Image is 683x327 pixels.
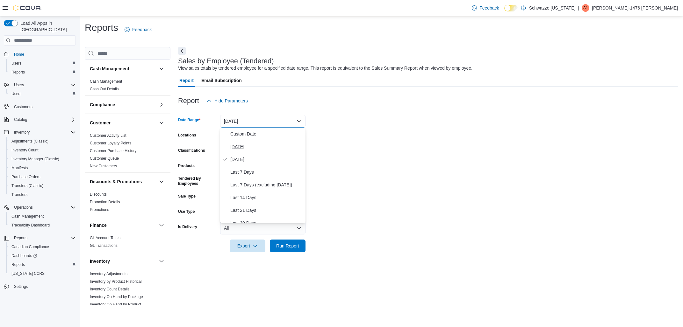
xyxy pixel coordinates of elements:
[230,130,303,138] span: Custom Date
[6,172,78,181] button: Purchase Orders
[178,133,196,138] label: Locations
[6,251,78,260] a: Dashboards
[90,79,122,84] a: Cash Management
[11,214,44,219] span: Cash Management
[578,4,579,12] p: |
[1,102,78,111] button: Customers
[270,240,306,252] button: Run Report
[1,282,78,291] button: Settings
[11,234,76,242] span: Reports
[6,163,78,172] button: Manifests
[9,155,62,163] a: Inventory Manager (Classic)
[1,128,78,137] button: Inventory
[90,199,120,205] span: Promotion Details
[529,4,576,12] p: Schwazze [US_STATE]
[9,173,76,181] span: Purchase Orders
[85,21,118,34] h1: Reports
[214,98,248,104] span: Hide Parameters
[90,164,117,168] a: New Customers
[90,200,120,204] a: Promotion Details
[178,97,199,105] h3: Report
[178,224,197,229] label: Is Delivery
[9,155,76,163] span: Inventory Manager (Classic)
[90,156,119,161] a: Customer Queue
[90,243,118,248] span: GL Transactions
[6,137,78,146] button: Adjustments (Classic)
[11,283,30,290] a: Settings
[90,243,118,248] a: GL Transactions
[90,207,109,212] a: Promotions
[90,271,127,276] span: Inventory Adjustments
[90,302,141,307] span: Inventory On Hand by Product
[9,59,76,67] span: Users
[9,221,76,229] span: Traceabilty Dashboard
[6,68,78,77] button: Reports
[9,252,76,260] span: Dashboards
[11,223,50,228] span: Traceabilty Dashboard
[6,146,78,155] button: Inventory Count
[230,143,303,150] span: [DATE]
[11,70,25,75] span: Reports
[11,253,37,258] span: Dashboards
[90,192,107,197] a: Discounts
[6,190,78,199] button: Transfers
[9,90,76,98] span: Users
[9,182,76,190] span: Transfers (Classic)
[11,81,76,89] span: Users
[14,52,24,57] span: Home
[85,191,170,216] div: Discounts & Promotions
[11,116,30,123] button: Catalog
[158,178,165,185] button: Discounts & Promotions
[90,207,109,212] span: Promotions
[90,87,119,92] span: Cash Out Details
[11,174,40,179] span: Purchase Orders
[85,132,170,172] div: Customer
[90,66,156,72] button: Cash Management
[90,222,107,228] h3: Finance
[90,120,111,126] h3: Customer
[11,91,21,96] span: Users
[9,252,40,260] a: Dashboards
[230,168,303,176] span: Last 7 Days
[13,5,41,11] img: Cova
[9,191,76,198] span: Transfers
[1,49,78,59] button: Home
[178,65,472,72] div: View sales totals by tendered employee for a specified date range. This report is equivalent to t...
[9,164,76,172] span: Manifests
[11,103,35,111] a: Customers
[90,133,126,138] a: Customer Activity List
[14,284,28,289] span: Settings
[11,192,27,197] span: Transfers
[6,221,78,230] button: Traceabilty Dashboard
[90,101,156,108] button: Compliance
[1,203,78,212] button: Operations
[9,261,27,268] a: Reports
[220,115,306,128] button: [DATE]
[90,272,127,276] a: Inventory Adjustments
[90,302,141,307] a: Inventory On Hand by Product
[9,68,27,76] a: Reports
[469,2,501,14] a: Feedback
[11,271,45,276] span: [US_STATE] CCRS
[14,235,27,240] span: Reports
[230,219,303,227] span: Last 30 Days
[90,295,143,299] a: Inventory On Hand by Package
[158,257,165,265] button: Inventory
[11,204,35,211] button: Operations
[158,65,165,73] button: Cash Management
[158,101,165,108] button: Compliance
[9,212,46,220] a: Cash Management
[9,90,24,98] a: Users
[9,243,76,251] span: Canadian Compliance
[14,117,27,122] span: Catalog
[90,66,129,72] h3: Cash Management
[90,258,156,264] button: Inventory
[9,68,76,76] span: Reports
[9,261,76,268] span: Reports
[4,47,76,308] nav: Complex example
[6,242,78,251] button: Canadian Compliance
[178,209,195,214] label: Use Type
[9,270,76,277] span: Washington CCRS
